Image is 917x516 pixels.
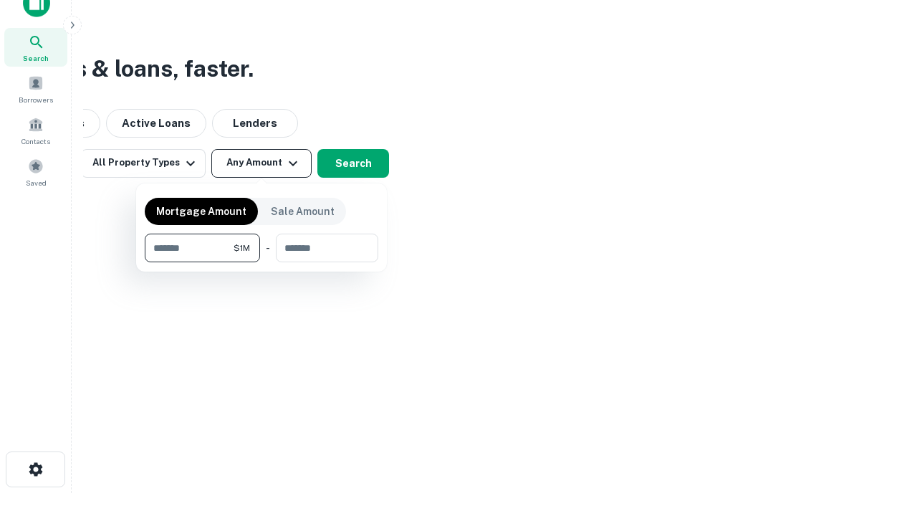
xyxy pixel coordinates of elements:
[271,204,335,219] p: Sale Amount
[234,242,250,254] span: $1M
[845,401,917,470] iframe: Chat Widget
[266,234,270,262] div: -
[156,204,246,219] p: Mortgage Amount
